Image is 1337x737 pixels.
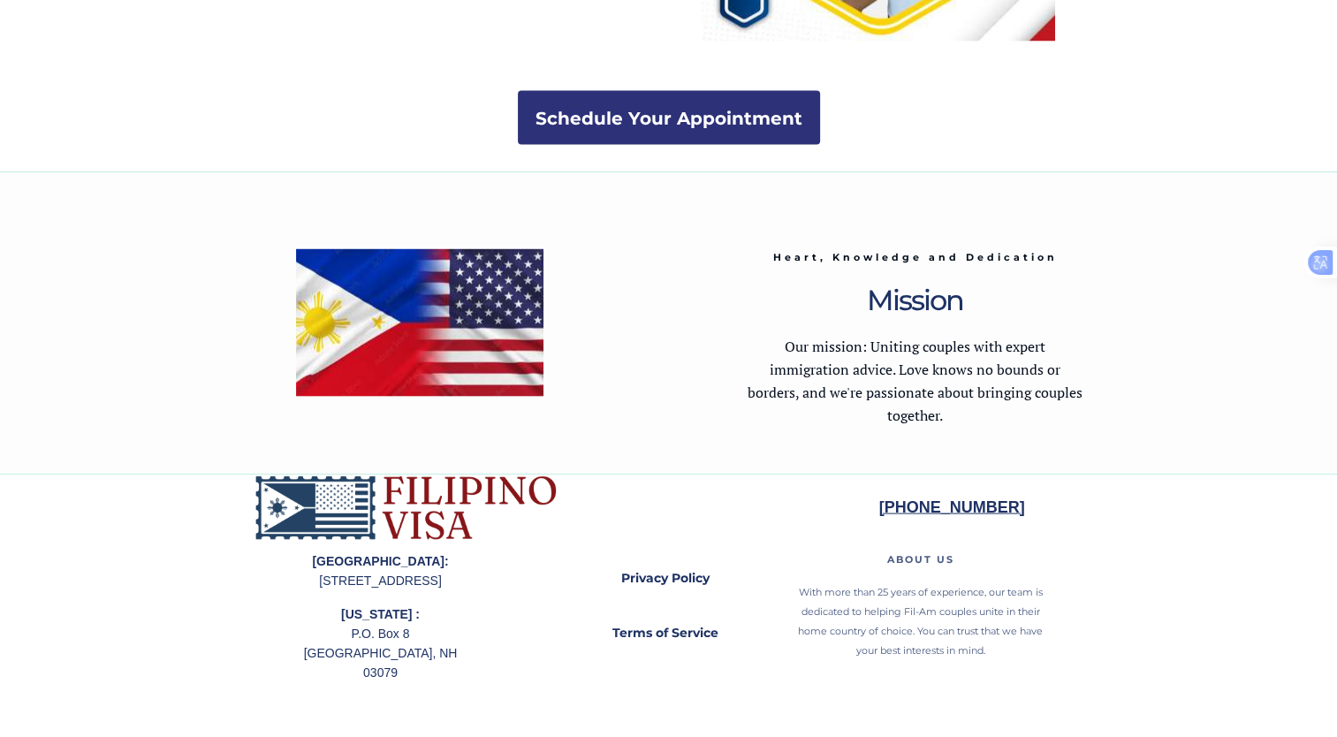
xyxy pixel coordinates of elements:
strong: Schedule Your Appointment [536,108,802,129]
span: Our mission: Uniting couples with expert immigration advice. Love knows no bounds or borders, and... [748,337,1083,425]
a: [PHONE_NUMBER] [879,501,1025,515]
span: With more than 25 years of experience, our team is dedicated to helping Fil-Am couples unite in t... [798,586,1043,657]
a: Terms of Service [581,613,749,654]
strong: [PHONE_NUMBER] [879,498,1025,516]
p: [STREET_ADDRESS] [299,551,463,590]
p: P.O. Box 8 [GEOGRAPHIC_DATA], NH 03079 [299,604,463,682]
a: Privacy Policy [581,558,749,599]
span: ABOUT US [887,553,954,566]
strong: [US_STATE] : [341,607,420,621]
span: Heart, Knowledge and Dedication [773,251,1058,263]
strong: Terms of Service [612,625,718,641]
span: Mission [867,283,963,317]
strong: Privacy Policy [621,570,710,586]
a: Schedule Your Appointment [518,91,820,145]
strong: [GEOGRAPHIC_DATA]: [312,554,448,568]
